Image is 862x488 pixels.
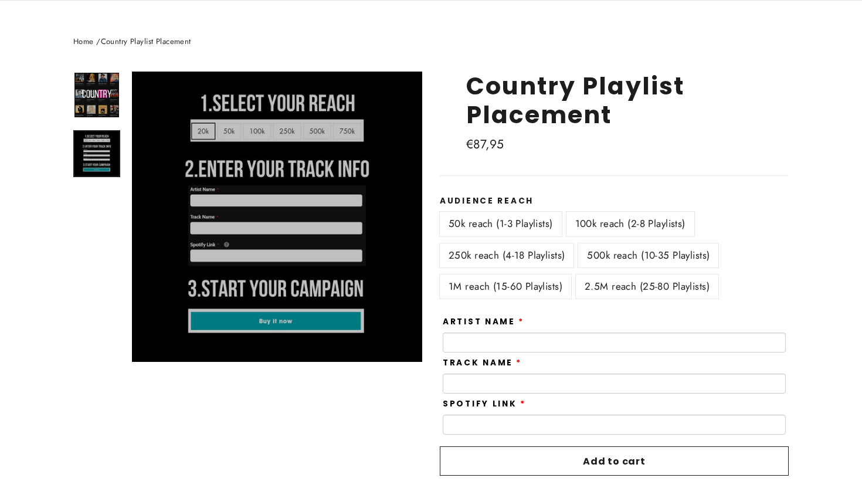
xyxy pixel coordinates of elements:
[566,212,694,236] label: 100k reach (2-8 Playlists)
[73,36,789,48] nav: breadcrumbs
[96,36,100,47] span: /
[578,243,718,267] label: 500k reach (10-35 Playlists)
[466,135,504,153] span: €87,95
[583,455,646,468] span: Add to cart
[443,358,522,368] label: Track Name
[73,36,94,47] a: Home
[443,317,524,327] label: Artist Name
[440,274,571,299] label: 1M reach (15-60 Playlists)
[440,212,562,236] label: 50k reach (1-3 Playlists)
[443,399,525,409] label: Spotify Link
[440,446,789,476] button: Add to cart
[466,72,789,129] h1: Country Playlist Placement
[74,131,119,176] img: Country Playlist Placement
[74,73,119,117] img: Country Playlist Placement
[440,196,789,206] label: Audience Reach
[576,274,718,299] label: 2.5M reach (25-80 Playlists)
[440,243,573,267] label: 250k reach (4-18 Playlists)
